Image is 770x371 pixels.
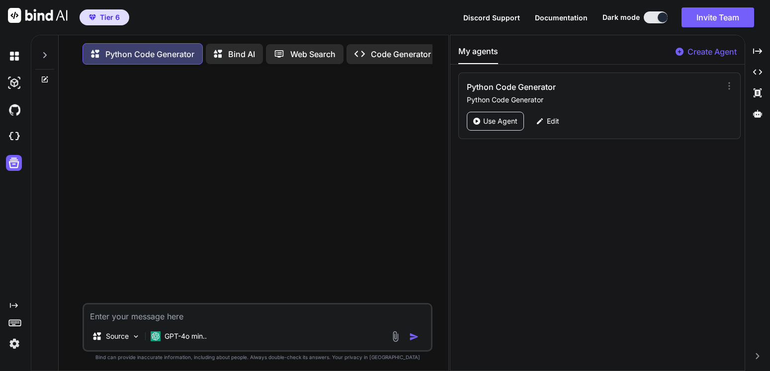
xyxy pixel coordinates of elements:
[547,116,559,126] p: Edit
[535,13,588,22] span: Documentation
[467,81,645,93] h3: Python Code Generator
[463,13,520,22] span: Discord Support
[6,101,23,118] img: githubDark
[6,128,23,145] img: cloudideIcon
[467,95,721,105] p: Python Code Generator
[535,12,588,23] button: Documentation
[89,14,96,20] img: premium
[151,331,161,341] img: GPT-4o mini
[602,12,640,22] span: Dark mode
[458,45,498,64] button: My agents
[483,116,517,126] p: Use Agent
[6,74,23,91] img: darkAi-studio
[106,331,129,341] p: Source
[463,12,520,23] button: Discord Support
[390,331,401,342] img: attachment
[105,48,194,60] p: Python Code Generator
[290,48,336,60] p: Web Search
[6,335,23,352] img: settings
[228,48,255,60] p: Bind AI
[6,48,23,65] img: darkChat
[687,46,737,58] p: Create Agent
[371,48,431,60] p: Code Generator
[409,332,419,342] img: icon
[80,9,129,25] button: premiumTier 6
[100,12,120,22] span: Tier 6
[132,332,140,341] img: Pick Models
[83,354,432,361] p: Bind can provide inaccurate information, including about people. Always double-check its answers....
[682,7,754,27] button: Invite Team
[8,8,68,23] img: Bind AI
[165,331,207,341] p: GPT-4o min..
